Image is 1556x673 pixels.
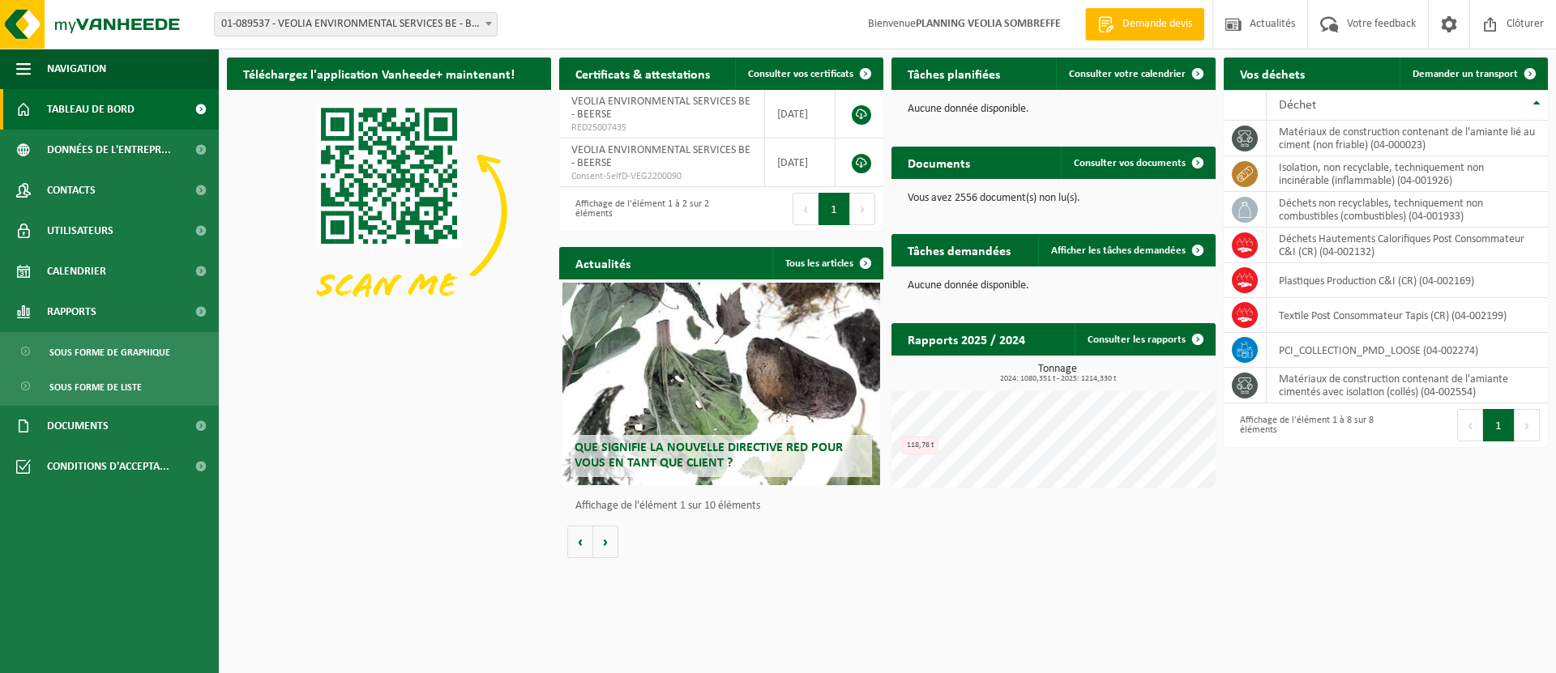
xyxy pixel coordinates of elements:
[1267,228,1548,263] td: Déchets Hautements Calorifiques Post Consommateur C&I (CR) (04-002132)
[4,336,215,367] a: Sous forme de graphique
[1267,156,1548,192] td: isolation, non recyclable, techniquement non incinérable (inflammable) (04-001926)
[47,170,96,211] span: Contacts
[1085,8,1204,40] a: Demande devis
[47,49,106,89] span: Navigation
[47,89,135,130] span: Tableau de bord
[559,58,726,89] h2: Certificats & attestations
[891,234,1027,266] h2: Tâches demandées
[571,170,752,183] span: Consent-SelfD-VEG2200090
[49,337,170,368] span: Sous forme de graphique
[1074,158,1186,168] span: Consulter vos documents
[1056,58,1214,90] a: Consulter votre calendrier
[47,406,109,446] span: Documents
[1267,333,1548,368] td: PCI_COLLECTION_PMD_LOOSE (04-002274)
[571,96,750,121] span: VEOLIA ENVIRONMENTAL SERVICES BE - BEERSE
[1400,58,1546,90] a: Demander un transport
[227,90,551,333] img: Download de VHEPlus App
[1457,409,1483,441] button: Previous
[47,130,171,170] span: Données de l'entrepr...
[575,441,843,470] span: Que signifie la nouvelle directive RED pour vous en tant que client ?
[47,446,169,487] span: Conditions d'accepta...
[850,193,875,225] button: Next
[1069,69,1186,79] span: Consulter votre calendrier
[575,500,875,512] p: Affichage de l'élément 1 sur 10 éléments
[891,323,1041,355] h2: Rapports 2025 / 2024
[1267,192,1548,228] td: déchets non recyclables, techniquement non combustibles (combustibles) (04-001933)
[1232,407,1378,443] div: Affichage de l'élément 1 à 8 sur 8 éléments
[819,193,850,225] button: 1
[4,371,215,402] a: Sous forme de liste
[1267,263,1548,298] td: Plastiques Production C&I (CR) (04-002169)
[1061,147,1214,179] a: Consulter vos documents
[214,12,498,36] span: 01-089537 - VEOLIA ENVIRONMENTAL SERVICES BE - BEERSE
[916,18,1061,30] strong: PLANNING VEOLIA SOMBREFFE
[1413,69,1518,79] span: Demander un transport
[908,104,1199,115] p: Aucune donnée disponible.
[908,193,1199,204] p: Vous avez 2556 document(s) non lu(s).
[793,193,819,225] button: Previous
[902,437,938,454] div: 118,78 t
[908,280,1199,292] p: Aucune donnée disponible.
[900,364,1216,383] h3: Tonnage
[1075,323,1214,356] a: Consulter les rapports
[47,251,106,292] span: Calendrier
[571,144,750,169] span: VEOLIA ENVIRONMENTAL SERVICES BE - BEERSE
[227,58,531,89] h2: Téléchargez l'application Vanheede+ maintenant!
[562,283,880,485] a: Que signifie la nouvelle directive RED pour vous en tant que client ?
[765,138,836,187] td: [DATE]
[891,58,1016,89] h2: Tâches planifiées
[748,69,853,79] span: Consulter vos certificats
[1118,16,1196,32] span: Demande devis
[49,372,142,403] span: Sous forme de liste
[559,247,647,279] h2: Actualités
[593,526,618,558] button: Volgende
[47,292,96,332] span: Rapports
[1279,99,1316,112] span: Déchet
[891,147,986,178] h2: Documents
[47,211,113,251] span: Utilisateurs
[1267,298,1548,333] td: Textile Post Consommateur Tapis (CR) (04-002199)
[215,13,497,36] span: 01-089537 - VEOLIA ENVIRONMENTAL SERVICES BE - BEERSE
[1267,368,1548,403] td: matériaux de construction contenant de l'amiante cimentés avec isolation (collés) (04-002554)
[1051,245,1186,256] span: Afficher les tâches demandées
[735,58,882,90] a: Consulter vos certificats
[772,247,882,279] a: Tous les articles
[567,191,713,227] div: Affichage de l'élément 1 à 2 sur 2 éléments
[567,526,593,558] button: Vorige
[765,90,836,138] td: [DATE]
[1224,58,1321,89] h2: Vos déchets
[1515,409,1540,441] button: Next
[900,375,1216,383] span: 2024: 1080,351 t - 2025: 1214,330 t
[1483,409,1515,441] button: 1
[571,121,752,134] span: RED25007435
[1038,234,1214,266] a: Afficher les tâches demandées
[1267,121,1548,156] td: matériaux de construction contenant de l'amiante lié au ciment (non friable) (04-000023)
